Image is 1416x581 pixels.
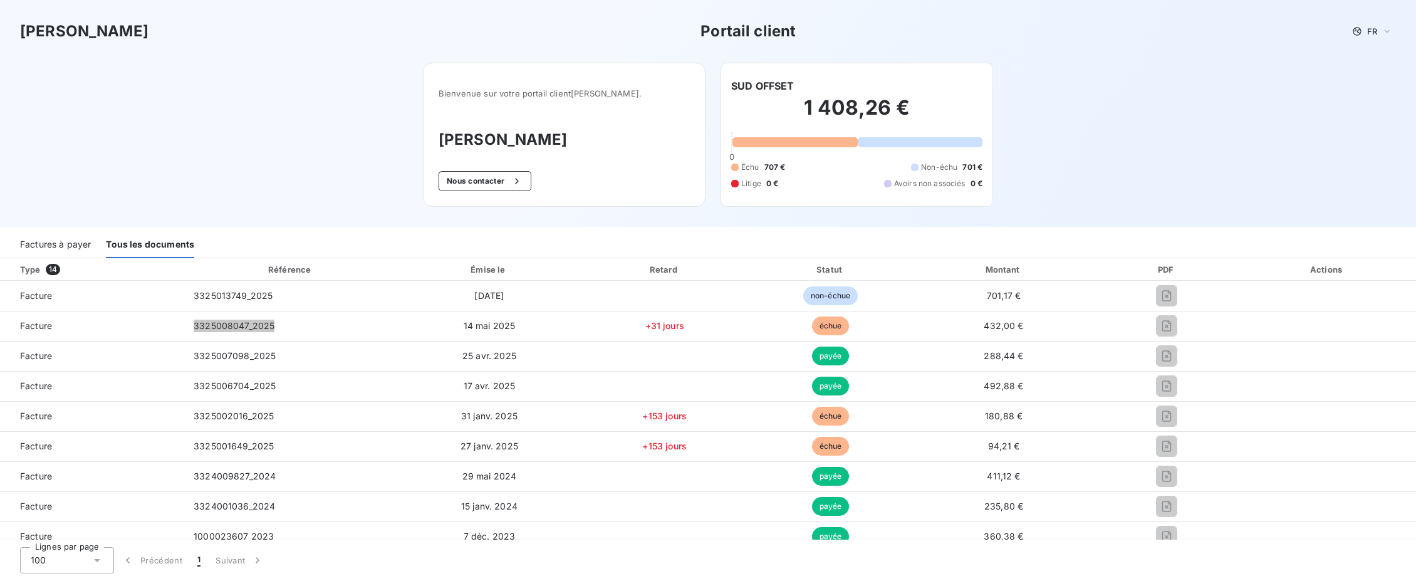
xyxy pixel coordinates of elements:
span: Facture [10,320,174,332]
span: 7 déc. 2023 [464,531,516,542]
span: 3324009827_2024 [194,471,276,481]
span: Facture [10,500,174,513]
button: Suivant [208,547,271,573]
span: 0 € [971,178,982,189]
span: 288,44 € [984,350,1023,361]
span: payée [812,377,850,395]
div: Actions [1241,263,1413,276]
span: 31 janv. 2025 [461,411,518,421]
span: +31 jours [645,320,684,331]
span: Facture [10,470,174,483]
span: 100 [31,554,46,567]
span: Facture [10,410,174,422]
h6: SUD OFFSET [731,78,794,93]
span: 27 janv. 2025 [461,441,518,451]
span: 94,21 € [988,441,1020,451]
div: Statut [751,263,910,276]
button: Précédent [114,547,190,573]
span: 0 [729,152,734,162]
div: Émise le [400,263,578,276]
span: 707 € [764,162,786,173]
span: 3325001649_2025 [194,441,274,451]
span: 411,12 € [987,471,1020,481]
span: 3325007098_2025 [194,350,276,361]
span: payée [812,467,850,486]
span: 17 avr. 2025 [464,380,516,391]
span: 3325006704_2025 [194,380,276,391]
span: 701 € [962,162,982,173]
div: Tous les documents [106,232,194,258]
span: [DATE] [474,290,504,301]
h3: Portail client [700,20,796,43]
span: 701,17 € [987,290,1021,301]
span: 3324001036_2024 [194,501,275,511]
span: Bienvenue sur votre portail client [PERSON_NAME] . [439,88,690,98]
span: 14 [46,264,60,275]
span: 1 [197,554,200,567]
button: 1 [190,547,208,573]
span: 3325013749_2025 [194,290,273,301]
button: Nous contacter [439,171,531,191]
span: 0 € [766,178,778,189]
div: Type [13,263,181,276]
h3: [PERSON_NAME] [20,20,148,43]
span: Échu [741,162,759,173]
span: 25 avr. 2025 [462,350,516,361]
span: FR [1367,26,1377,36]
div: Référence [268,264,311,275]
div: PDF [1098,263,1236,276]
span: payée [812,347,850,365]
span: 492,88 € [984,380,1023,391]
span: +153 jours [642,411,687,421]
span: Non-échu [921,162,957,173]
span: 1000023607_2023 [194,531,274,542]
span: échue [812,317,850,335]
h2: 1 408,26 € [731,95,982,133]
span: échue [812,407,850,426]
span: Facture [10,530,174,543]
span: 180,88 € [985,411,1023,421]
div: Factures à payer [20,232,91,258]
span: non-échue [803,286,858,305]
span: payée [812,527,850,546]
span: Avoirs non associés [894,178,966,189]
span: 3325008047_2025 [194,320,274,331]
span: +153 jours [642,441,687,451]
span: Facture [10,350,174,362]
div: Montant [915,263,1092,276]
span: échue [812,437,850,456]
span: payée [812,497,850,516]
span: 14 mai 2025 [464,320,516,331]
span: Litige [741,178,761,189]
span: Facture [10,290,174,302]
span: 15 janv. 2024 [461,501,518,511]
span: 3325002016_2025 [194,411,274,421]
span: Facture [10,440,174,453]
span: 29 mai 2024 [462,471,517,481]
h3: [PERSON_NAME] [439,128,690,151]
span: Facture [10,380,174,392]
div: Retard [583,263,746,276]
span: 432,00 € [984,320,1023,331]
span: 235,80 € [984,501,1023,511]
span: 360,38 € [984,531,1023,542]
